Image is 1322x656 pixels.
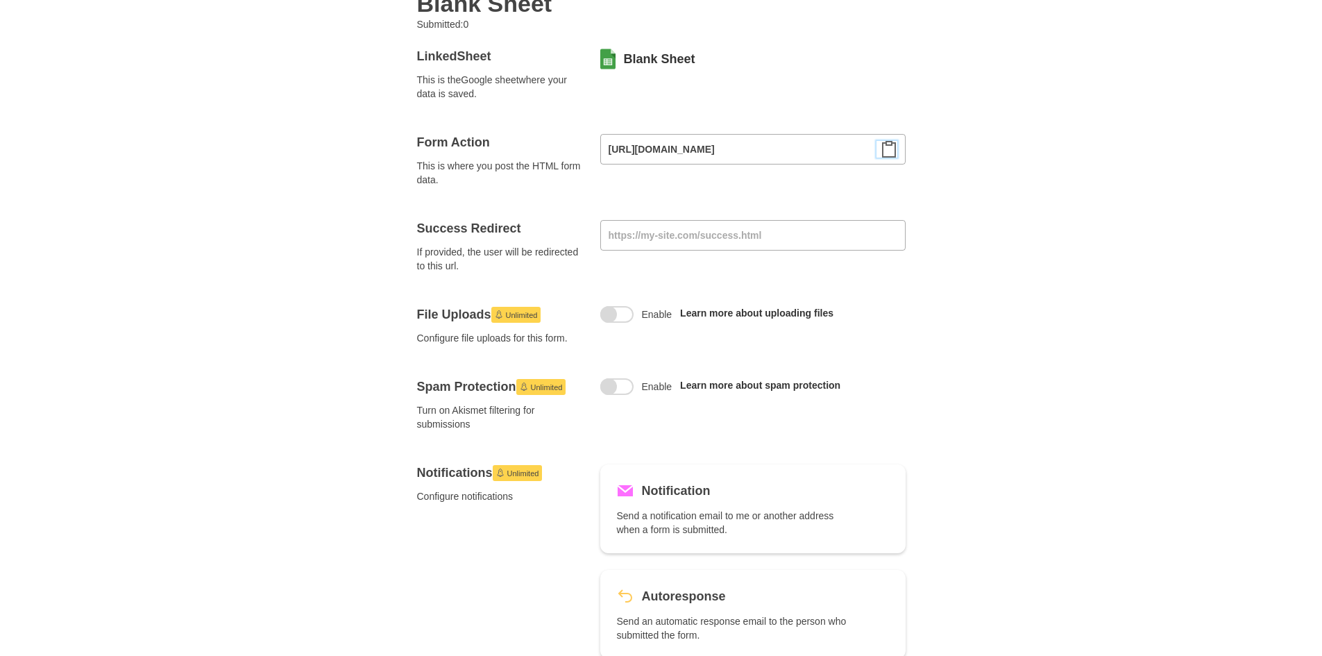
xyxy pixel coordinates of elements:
span: Enable [642,380,672,394]
svg: Revert [617,588,634,605]
h4: Linked Sheet [417,48,584,65]
span: Enable [642,308,672,321]
span: Unlimited [531,379,563,396]
h4: Notifications [417,464,584,481]
svg: Clipboard [881,141,897,158]
span: Configure notifications [417,489,584,503]
h4: Spam Protection [417,378,584,395]
p: Send a notification email to me or another address when a form is submitted. [617,509,850,537]
h4: Success Redirect [417,220,584,237]
a: Learn more about spam protection [680,380,840,391]
span: Configure file uploads for this form. [417,331,584,345]
h4: File Uploads [417,306,584,323]
h5: Autoresponse [642,587,726,606]
p: Submitted: 0 [417,17,650,31]
span: Unlimited [507,465,539,482]
span: This is the Google sheet where your data is saved. [417,73,584,101]
a: Blank Sheet [624,51,695,67]
svg: Mail [617,482,634,499]
input: https://my-site.com/success.html [600,220,906,251]
p: Send an automatic response email to the person who submitted the form. [617,614,850,642]
h4: Form Action [417,134,584,151]
svg: Launch [520,382,528,391]
span: Unlimited [506,307,538,323]
svg: Launch [496,469,505,477]
h5: Notification [642,481,711,501]
span: This is where you post the HTML form data. [417,159,584,187]
a: Learn more about uploading files [680,308,833,319]
svg: Launch [495,310,503,319]
span: If provided, the user will be redirected to this url. [417,245,584,273]
span: Turn on Akismet filtering for submissions [417,403,584,431]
